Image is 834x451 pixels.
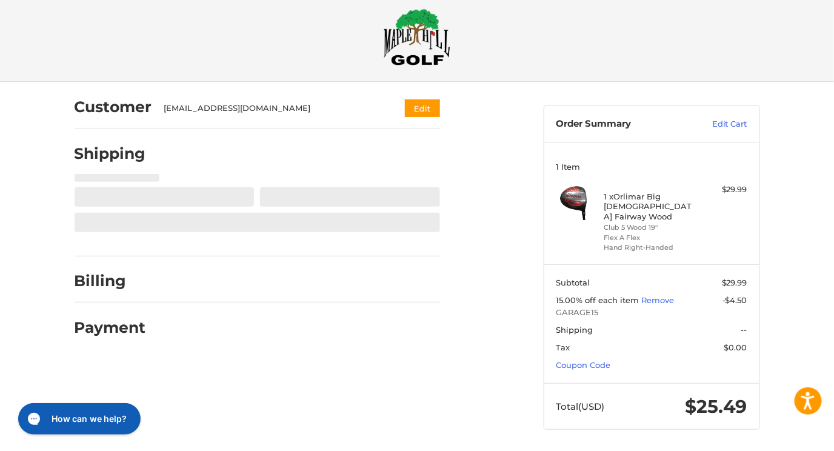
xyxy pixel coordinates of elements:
h2: Billing [75,272,145,290]
h2: Customer [75,98,152,116]
button: Edit [405,99,440,117]
a: Edit Cart [686,118,747,130]
img: Maple Hill Golf [384,8,450,65]
a: Remove [641,295,674,305]
span: Total (USD) [556,401,604,412]
h3: 1 Item [556,162,747,172]
a: Coupon Code [556,360,610,370]
span: 15.00% off each item [556,295,641,305]
span: -$4.50 [722,295,747,305]
span: $0.00 [724,342,747,352]
h3: Order Summary [556,118,686,130]
span: $25.49 [685,395,747,418]
li: Hand Right-Handed [604,242,696,253]
span: Tax [556,342,570,352]
div: [EMAIL_ADDRESS][DOMAIN_NAME] [164,102,381,115]
li: Flex A Flex [604,233,696,243]
span: Subtotal [556,278,590,287]
h2: Payment [75,318,146,337]
li: Club 5 Wood 19° [604,222,696,233]
span: -- [741,325,747,335]
h2: Shipping [75,144,146,163]
h4: 1 x Orlimar Big [DEMOGRAPHIC_DATA] Fairway Wood [604,192,696,221]
span: Shipping [556,325,593,335]
span: GARAGE15 [556,307,747,319]
div: $29.99 [699,184,747,196]
span: $29.99 [722,278,747,287]
iframe: Gorgias live chat messenger [12,399,144,439]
